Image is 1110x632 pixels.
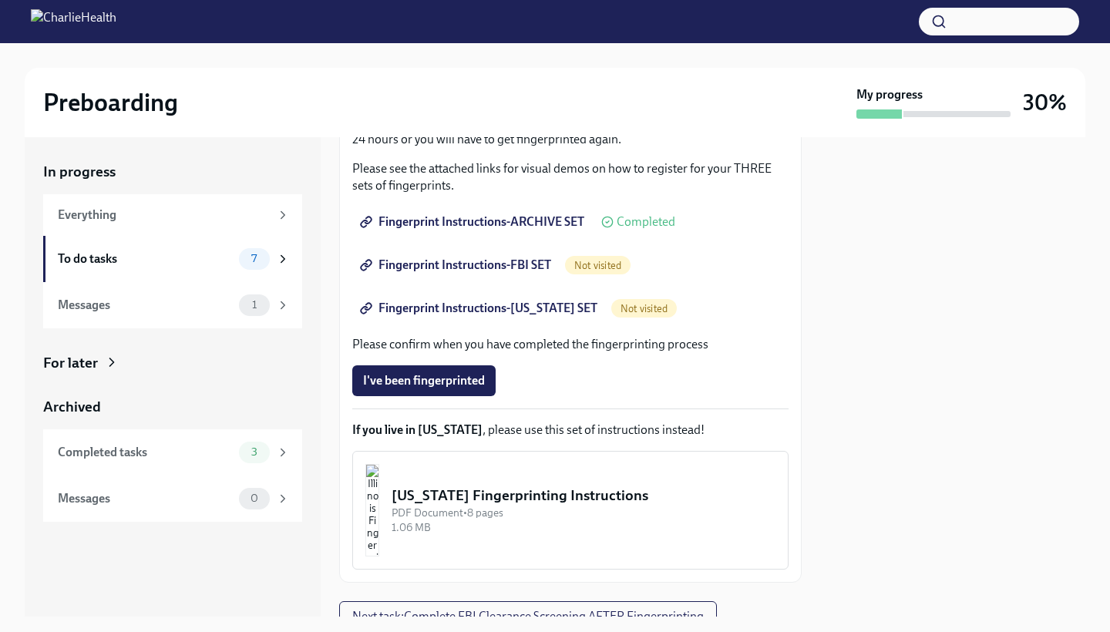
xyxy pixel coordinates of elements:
a: Fingerprint Instructions-FBI SET [352,250,562,281]
span: Not visited [565,260,631,271]
div: For later [43,353,98,373]
div: Messages [58,297,233,314]
a: Messages1 [43,282,302,328]
a: Archived [43,397,302,417]
div: Everything [58,207,270,224]
a: Fingerprint Instructions-[US_STATE] SET [352,293,608,324]
span: Not visited [611,303,677,314]
p: Please confirm when you have completed the fingerprinting process [352,336,789,353]
img: CharlieHealth [31,9,116,34]
a: In progress [43,162,302,182]
div: Messages [58,490,233,507]
button: I've been fingerprinted [352,365,496,396]
span: 0 [241,492,267,504]
p: Please see the attached links for visual demos on how to register for your THREE sets of fingerpr... [352,160,789,194]
span: Next task : Complete FBI Clearance Screening AFTER Fingerprinting [352,609,704,624]
div: PDF Document • 8 pages [392,506,775,520]
a: Everything [43,194,302,236]
a: Fingerprint Instructions-ARCHIVE SET [352,207,595,237]
a: Completed tasks3 [43,429,302,476]
button: Next task:Complete FBI Clearance Screening AFTER Fingerprinting [339,601,717,632]
span: Fingerprint Instructions-ARCHIVE SET [363,214,584,230]
div: Completed tasks [58,444,233,461]
a: For later [43,353,302,373]
strong: My progress [856,86,923,103]
h2: Preboarding [43,87,178,118]
h3: 30% [1023,89,1067,116]
span: I've been fingerprinted [363,373,485,388]
div: [US_STATE] Fingerprinting Instructions [392,486,775,506]
img: Illinois Fingerprinting Instructions [365,464,379,556]
span: Completed [617,216,675,228]
span: 7 [242,253,266,264]
div: 1.06 MB [392,520,775,535]
span: 1 [243,299,266,311]
div: To do tasks [58,250,233,267]
span: Fingerprint Instructions-FBI SET [363,257,551,273]
a: Messages0 [43,476,302,522]
span: 3 [242,446,267,458]
a: To do tasks7 [43,236,302,282]
span: Fingerprint Instructions-[US_STATE] SET [363,301,597,316]
button: [US_STATE] Fingerprinting InstructionsPDF Document•8 pages1.06 MB [352,451,789,570]
strong: If you live in [US_STATE] [352,422,483,437]
p: , please use this set of instructions instead! [352,422,789,439]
